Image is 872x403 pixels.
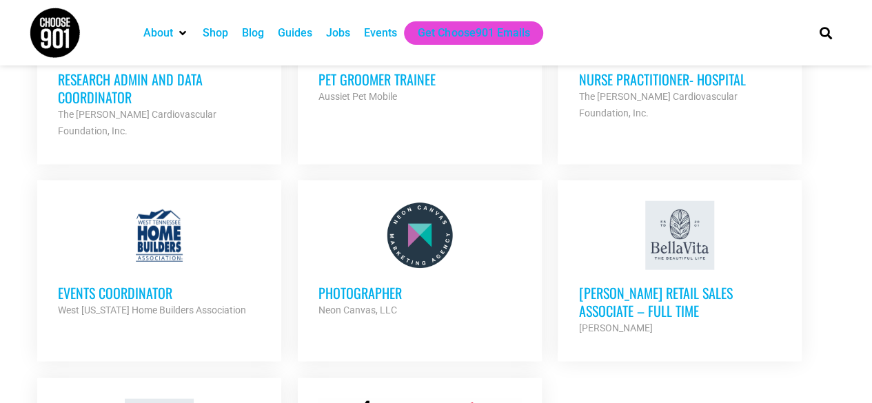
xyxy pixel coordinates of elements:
[814,21,837,44] div: Search
[58,304,246,316] strong: West [US_STATE] Home Builders Association
[318,304,397,316] strong: Neon Canvas, LLC
[298,180,542,339] a: Photographer Neon Canvas, LLC
[58,284,261,302] h3: Events Coordinator
[58,70,261,106] h3: Research Admin and Data Coordinator
[136,21,795,45] nav: Main nav
[318,284,521,302] h3: Photographer
[364,25,397,41] a: Events
[326,25,350,41] a: Jobs
[278,25,312,41] a: Guides
[242,25,264,41] a: Blog
[318,91,397,102] strong: Aussiet Pet Mobile
[143,25,173,41] a: About
[136,21,196,45] div: About
[578,91,737,118] strong: The [PERSON_NAME] Cardiovascular Foundation, Inc.
[418,25,529,41] a: Get Choose901 Emails
[58,109,216,136] strong: The [PERSON_NAME] Cardiovascular Foundation, Inc.
[318,70,521,88] h3: Pet Groomer Trainee
[203,25,228,41] a: Shop
[578,284,781,320] h3: [PERSON_NAME] Retail Sales Associate – Full Time
[578,322,652,333] strong: [PERSON_NAME]
[578,70,781,88] h3: Nurse Practitioner- Hospital
[37,180,281,339] a: Events Coordinator West [US_STATE] Home Builders Association
[558,180,802,357] a: [PERSON_NAME] Retail Sales Associate – Full Time [PERSON_NAME]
